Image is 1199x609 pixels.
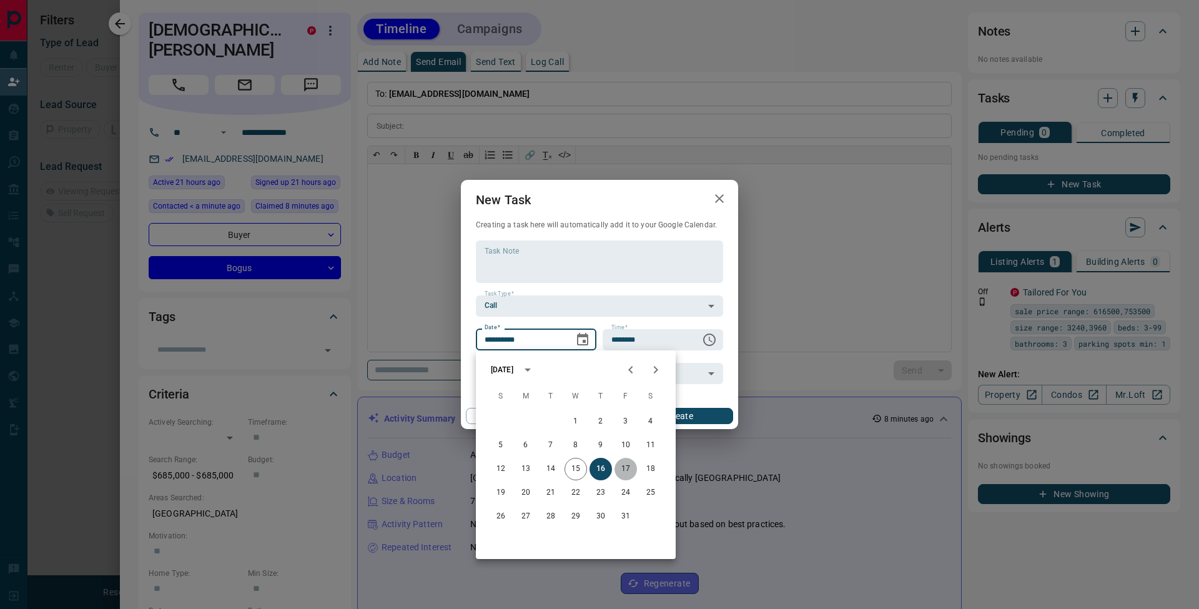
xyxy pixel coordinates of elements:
span: Friday [614,384,637,409]
button: 20 [515,482,537,504]
button: Create [626,408,733,424]
button: 16 [590,458,612,480]
button: 28 [540,505,562,528]
p: Creating a task here will automatically add it to your Google Calendar. [476,220,723,230]
button: Cancel [466,408,573,424]
button: Choose date, selected date is Oct 16, 2025 [570,327,595,352]
button: 4 [639,410,662,433]
button: 8 [565,434,587,457]
label: Time [611,324,628,332]
button: 21 [540,482,562,504]
button: 23 [590,482,612,504]
button: calendar view is open, switch to year view [517,359,538,380]
button: 24 [614,482,637,504]
button: 29 [565,505,587,528]
span: Wednesday [565,384,587,409]
button: 19 [490,482,512,504]
button: 5 [490,434,512,457]
span: Saturday [639,384,662,409]
button: 13 [515,458,537,480]
span: Thursday [590,384,612,409]
button: 2 [590,410,612,433]
button: Previous month [618,357,643,382]
label: Date [485,324,500,332]
button: 10 [614,434,637,457]
button: 25 [639,482,662,504]
button: 15 [565,458,587,480]
button: 12 [490,458,512,480]
button: 22 [565,482,587,504]
button: 14 [540,458,562,480]
button: 9 [590,434,612,457]
h2: New Task [461,180,546,220]
div: [DATE] [491,364,513,375]
button: 1 [565,410,587,433]
button: 26 [490,505,512,528]
button: 6 [515,434,537,457]
span: Sunday [490,384,512,409]
button: Next month [643,357,668,382]
label: Task Type [485,290,514,298]
button: 17 [614,458,637,480]
button: 18 [639,458,662,480]
button: 3 [614,410,637,433]
span: Monday [515,384,537,409]
button: 30 [590,505,612,528]
button: 31 [614,505,637,528]
button: 7 [540,434,562,457]
button: 27 [515,505,537,528]
div: Call [476,295,723,317]
button: Choose time, selected time is 6:00 AM [697,327,722,352]
button: 11 [639,434,662,457]
span: Tuesday [540,384,562,409]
